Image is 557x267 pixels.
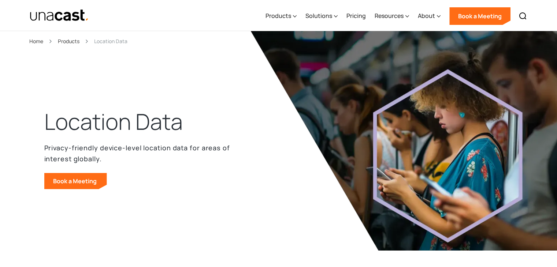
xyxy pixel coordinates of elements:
div: Solutions [305,1,338,31]
a: Products [58,37,79,45]
div: Solutions [305,11,332,20]
a: Book a Meeting [449,7,510,25]
img: Unacast text logo [30,9,89,22]
a: Pricing [346,1,366,31]
a: Home [29,37,43,45]
div: Products [265,11,291,20]
h1: Location Data [44,107,183,136]
div: Resources [375,11,404,20]
div: About [418,11,435,20]
a: Book a Meeting [44,173,107,189]
div: About [418,1,441,31]
p: Privacy-friendly device-level location data for areas of interest globally. [44,142,235,164]
div: Resources [375,1,409,31]
div: Products [265,1,297,31]
div: Location Data [94,37,127,45]
a: home [30,9,89,22]
img: Search icon [519,12,527,20]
